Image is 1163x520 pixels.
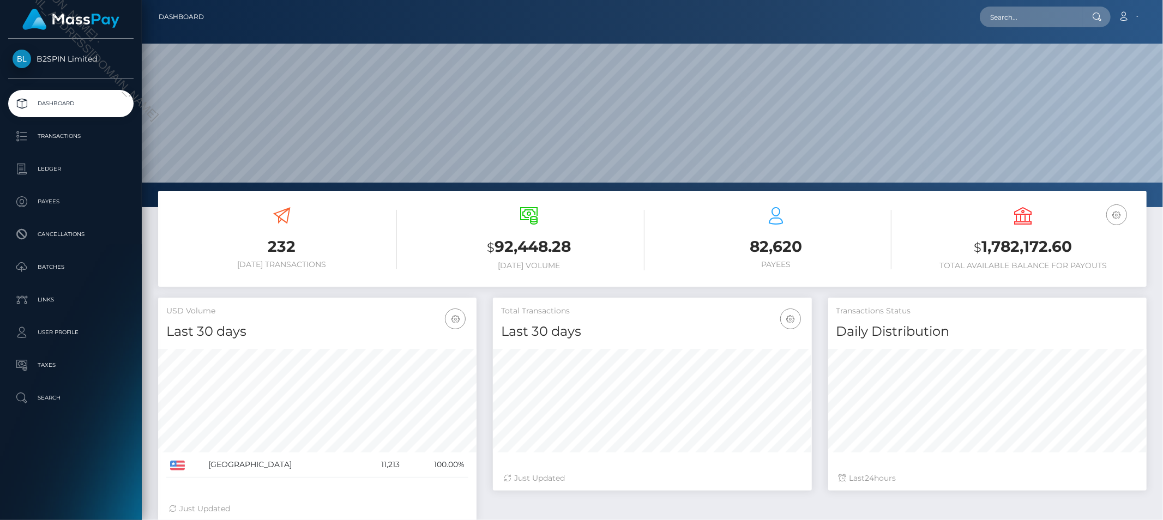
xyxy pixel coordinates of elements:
[169,503,466,515] div: Just Updated
[204,452,359,477] td: [GEOGRAPHIC_DATA]
[13,50,31,68] img: B2SPIN Limited
[8,90,134,117] a: Dashboard
[865,473,875,483] span: 24
[166,322,468,341] h4: Last 30 days
[13,128,129,144] p: Transactions
[166,306,468,317] h5: USD Volume
[413,236,644,258] h3: 92,448.28
[13,226,129,243] p: Cancellations
[8,221,134,248] a: Cancellations
[166,236,397,257] h3: 232
[501,306,803,317] h5: Total Transactions
[159,5,204,28] a: Dashboard
[13,390,129,406] p: Search
[170,461,185,470] img: US.png
[13,161,129,177] p: Ledger
[980,7,1082,27] input: Search...
[8,155,134,183] a: Ledger
[8,253,134,281] a: Batches
[13,357,129,373] p: Taxes
[839,473,1136,484] div: Last hours
[8,123,134,150] a: Transactions
[359,452,404,477] td: 11,213
[501,322,803,341] h4: Last 30 days
[661,260,891,269] h6: Payees
[8,352,134,379] a: Taxes
[8,319,134,346] a: User Profile
[8,384,134,412] a: Search
[8,188,134,215] a: Payees
[22,9,119,30] img: MassPay Logo
[13,324,129,341] p: User Profile
[836,322,1138,341] h4: Daily Distribution
[487,240,495,255] small: $
[8,286,134,313] a: Links
[13,292,129,308] p: Links
[974,240,981,255] small: $
[504,473,800,484] div: Just Updated
[403,452,468,477] td: 100.00%
[13,194,129,210] p: Payees
[8,54,134,64] span: B2SPIN Limited
[413,261,644,270] h6: [DATE] Volume
[661,236,891,257] h3: 82,620
[908,236,1138,258] h3: 1,782,172.60
[166,260,397,269] h6: [DATE] Transactions
[13,95,129,112] p: Dashboard
[13,259,129,275] p: Batches
[908,261,1138,270] h6: Total Available Balance for Payouts
[836,306,1138,317] h5: Transactions Status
